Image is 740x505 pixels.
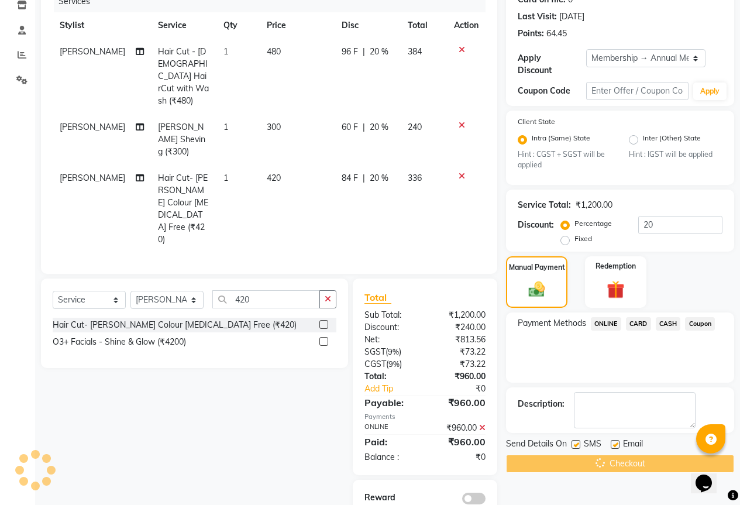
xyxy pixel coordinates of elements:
[363,46,365,58] span: |
[685,317,715,331] span: Coupon
[370,46,388,58] span: 20 %
[601,279,630,300] img: _gift.svg
[425,321,494,334] div: ₹240.00
[408,173,422,183] span: 336
[425,334,494,346] div: ₹813.56
[356,451,425,463] div: Balance :
[388,347,399,356] span: 9%
[425,451,494,463] div: ₹0
[216,12,260,39] th: Qty
[364,346,386,357] span: SGST
[425,422,494,434] div: ₹960.00
[574,233,592,244] label: Fixed
[364,359,386,369] span: CGST
[546,28,567,40] div: 64.45
[518,219,554,231] div: Discount:
[60,46,125,57] span: [PERSON_NAME]
[363,172,365,184] span: |
[559,11,584,23] div: [DATE]
[342,46,358,58] span: 96 F
[364,291,391,304] span: Total
[518,398,565,410] div: Description:
[356,422,425,434] div: ONLINE
[656,317,681,331] span: CASH
[574,218,612,229] label: Percentage
[401,12,447,39] th: Total
[356,346,425,358] div: ( )
[363,121,365,133] span: |
[267,122,281,132] span: 300
[370,121,388,133] span: 20 %
[370,172,388,184] span: 20 %
[524,280,550,298] img: _cash.svg
[151,12,216,39] th: Service
[506,438,567,452] span: Send Details On
[518,85,586,97] div: Coupon Code
[425,358,494,370] div: ₹73.22
[388,359,400,369] span: 9%
[408,122,422,132] span: 240
[518,199,571,211] div: Service Total:
[643,133,701,147] label: Inter (Other) State
[335,12,401,39] th: Disc
[584,438,601,452] span: SMS
[212,290,320,308] input: Search or Scan
[586,82,689,100] input: Enter Offer / Coupon Code
[356,435,425,449] div: Paid:
[518,28,544,40] div: Points:
[342,172,358,184] span: 84 F
[223,122,228,132] span: 1
[158,46,209,106] span: Hair Cut - [DEMOGRAPHIC_DATA] HairCut with Wash (₹480)
[425,435,494,449] div: ₹960.00
[691,458,728,493] iframe: chat widget
[408,46,422,57] span: 384
[518,52,586,77] div: Apply Discount
[518,11,557,23] div: Last Visit:
[532,133,590,147] label: Intra (Same) State
[509,262,565,273] label: Manual Payment
[356,358,425,370] div: ( )
[425,370,494,383] div: ₹960.00
[629,149,722,160] small: Hint : IGST will be applied
[223,46,228,57] span: 1
[425,346,494,358] div: ₹73.22
[60,122,125,132] span: [PERSON_NAME]
[576,199,612,211] div: ₹1,200.00
[623,438,643,452] span: Email
[158,122,205,157] span: [PERSON_NAME] Sheving (₹300)
[447,12,486,39] th: Action
[356,370,425,383] div: Total:
[53,12,151,39] th: Stylist
[436,383,494,395] div: ₹0
[356,321,425,334] div: Discount:
[596,261,636,272] label: Redemption
[158,173,208,245] span: Hair Cut- [PERSON_NAME] Colour [MEDICAL_DATA] Free (₹420)
[53,336,186,348] div: O3+ Facials - Shine & Glow (₹4200)
[518,317,586,329] span: Payment Methods
[356,383,436,395] a: Add Tip
[260,12,335,39] th: Price
[364,412,486,422] div: Payments
[267,46,281,57] span: 480
[53,319,297,331] div: Hair Cut- [PERSON_NAME] Colour [MEDICAL_DATA] Free (₹420)
[425,396,494,410] div: ₹960.00
[693,83,727,100] button: Apply
[342,121,358,133] span: 60 F
[60,173,125,183] span: [PERSON_NAME]
[518,116,555,127] label: Client State
[267,173,281,183] span: 420
[425,309,494,321] div: ₹1,200.00
[626,317,651,331] span: CARD
[356,334,425,346] div: Net:
[591,317,621,331] span: ONLINE
[356,309,425,321] div: Sub Total:
[223,173,228,183] span: 1
[518,149,611,171] small: Hint : CGST + SGST will be applied
[356,396,425,410] div: Payable:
